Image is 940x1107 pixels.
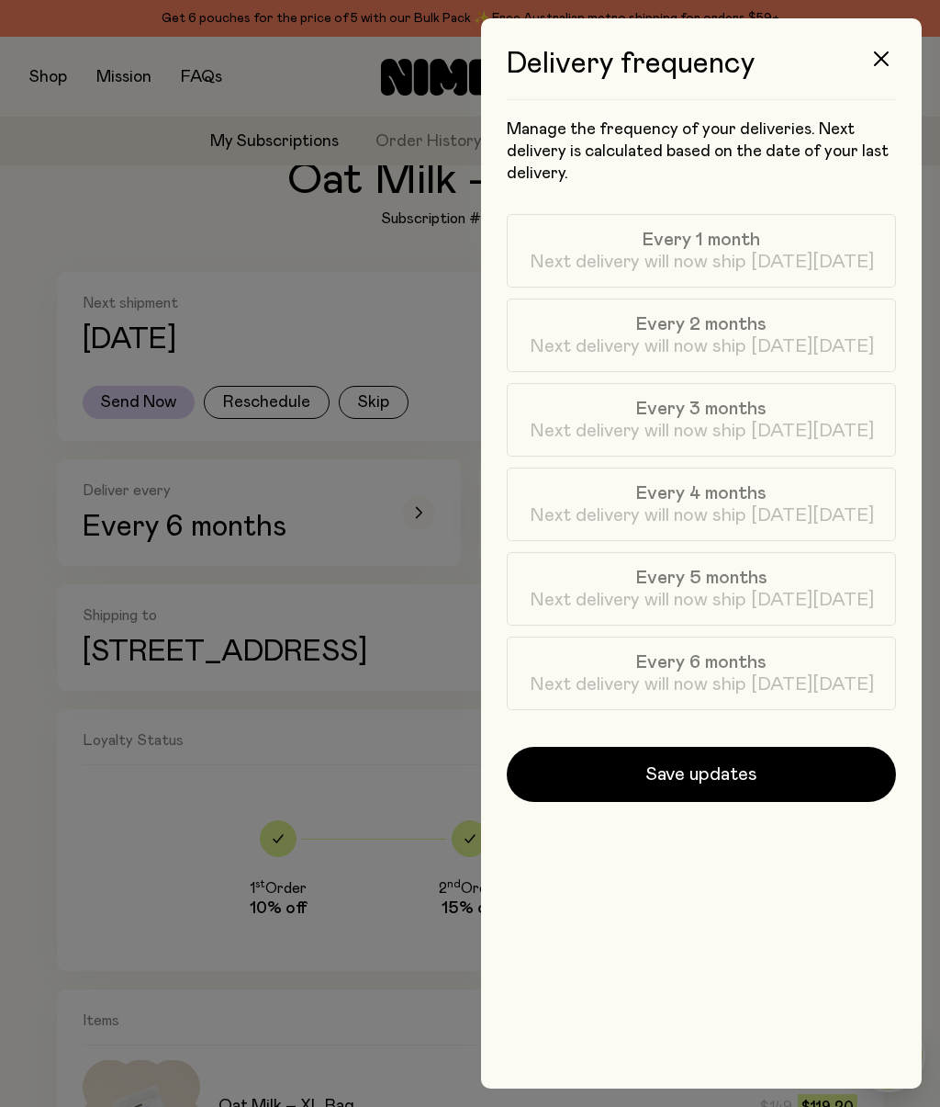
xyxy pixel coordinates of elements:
span: Next delivery will now ship [DATE][DATE] [530,589,874,611]
span: Next delivery will now ship [DATE][DATE] [530,335,874,357]
span: Every 4 months [636,482,767,504]
span: Next delivery will now ship [DATE][DATE] [530,251,874,273]
span: Next delivery will now ship [DATE][DATE] [530,504,874,526]
span: Every 6 months [636,651,767,673]
span: Every 2 months [636,313,767,335]
p: Manage the frequency of your deliveries. Next delivery is calculated based on the date of your la... [507,119,896,185]
h3: Delivery frequency [507,48,896,100]
span: Every 3 months [636,398,767,420]
span: Next delivery will now ship [DATE][DATE] [530,420,874,442]
span: Every 5 months [636,567,767,589]
span: Next delivery will now ship [DATE][DATE] [530,673,874,695]
span: Every 1 month [643,229,760,251]
span: Save updates [645,762,757,787]
button: Save updates [507,747,896,802]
